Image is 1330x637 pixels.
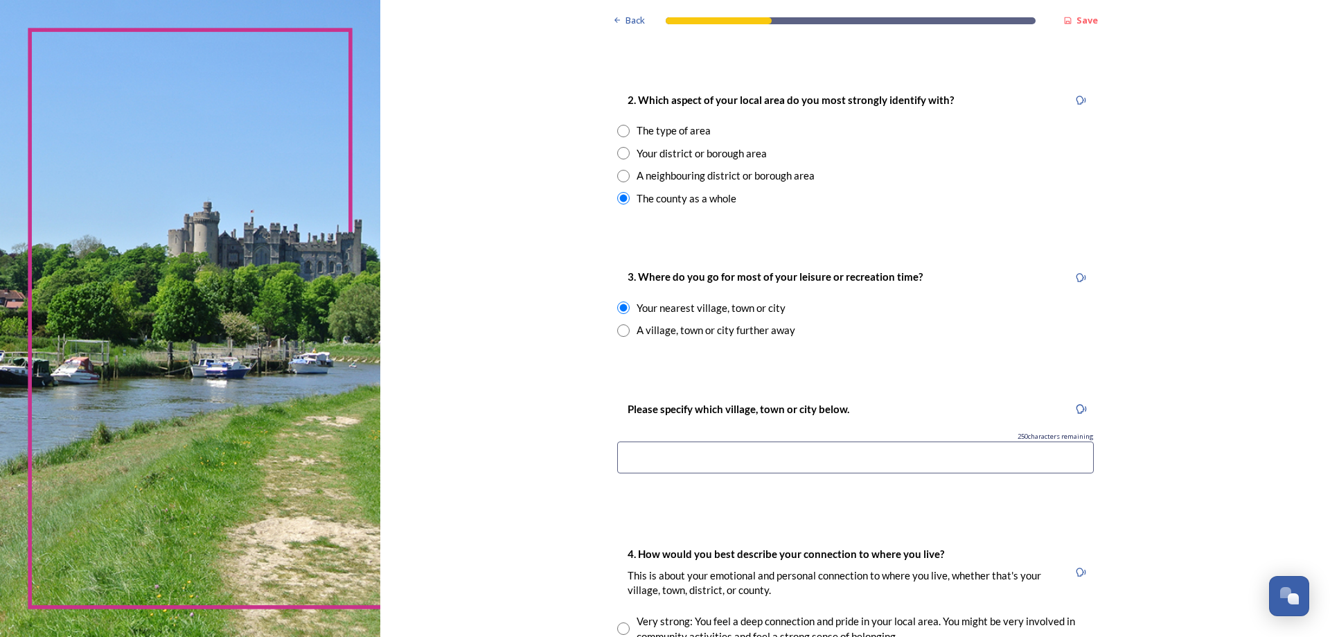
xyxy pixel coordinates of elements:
span: Back [626,14,645,27]
div: Your nearest village, town or city [637,300,786,316]
div: A neighbouring district or borough area [637,168,815,184]
button: Open Chat [1269,576,1309,616]
strong: Please specify which village, town or city below. [628,403,849,415]
span: 250 characters remaining [1018,432,1094,442]
strong: 3. Where do you go for most of your leisure or recreation time? [628,270,923,283]
div: Your district or borough area [637,146,767,162]
p: This is about your emotional and personal connection to where you live, whether that's your villa... [628,568,1058,598]
strong: 2. Which aspect of your local area do you most strongly identify with? [628,94,954,106]
div: The county as a whole [637,191,736,207]
div: The type of area [637,123,711,139]
strong: Save [1076,14,1098,26]
strong: 4. How would you best describe your connection to where you live? [628,548,944,560]
div: A village, town or city further away [637,322,795,338]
